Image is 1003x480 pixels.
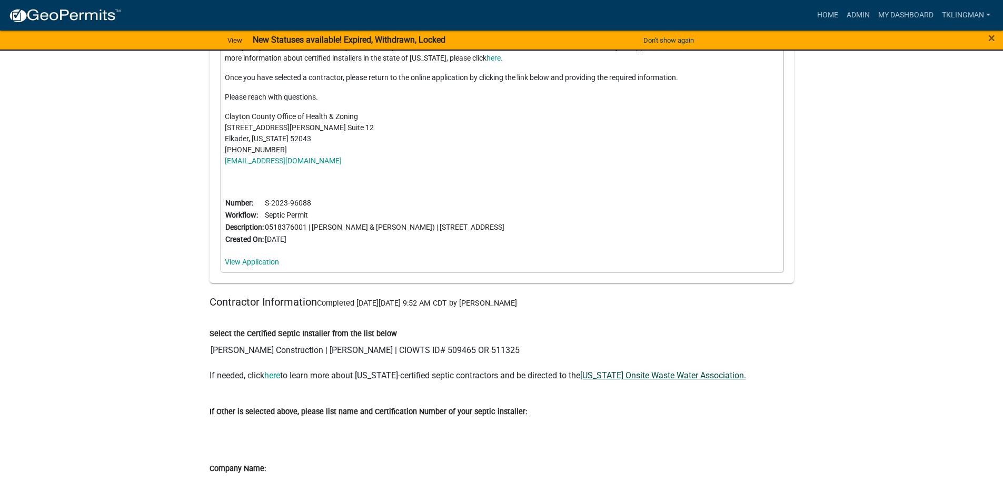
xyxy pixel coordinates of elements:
[225,156,342,165] a: [EMAIL_ADDRESS][DOMAIN_NAME]
[938,5,995,25] a: tklingman
[225,235,264,243] b: Created On:
[225,211,258,219] b: Workflow:
[486,54,503,62] a: here.
[225,223,264,231] b: Description:
[842,5,874,25] a: Admin
[225,199,253,207] b: Number:
[988,32,995,44] button: Close
[210,296,794,308] h5: Contractor Information
[225,111,779,166] p: Clayton County Office of Health & Zoning [STREET_ADDRESS][PERSON_NAME] Suite 12 Elkader, [US_STAT...
[580,370,746,380] a: [US_STATE] Onsite Waste Water Association.
[210,330,397,338] label: Select the Certified Septic Installer from the list below
[210,369,794,382] p: If needed, click to learn more about [US_STATE]-certified septic contractors and be directed to the
[253,35,445,45] strong: New Statuses available! Expired, Withdrawn, Locked
[223,32,246,49] a: View
[225,42,779,64] p: All septic systems must be installed by a certified septic contractor, and the contractor informa...
[264,221,505,233] td: 0518376001 | [PERSON_NAME] & [PERSON_NAME]) | [STREET_ADDRESS]
[988,31,995,45] span: ×
[210,408,527,416] label: If Other is selected above, please list name and Certification Number of your septic installer:
[264,209,505,221] td: Septic Permit
[225,92,779,103] p: Please reach with questions.
[317,299,517,308] span: Completed [DATE][DATE] 9:52 AM CDT by [PERSON_NAME]
[225,258,279,266] a: View Application
[225,72,779,83] p: Once you have selected a contractor, please return to the online application by clicking the link...
[264,233,505,246] td: [DATE]
[210,465,266,473] label: Company Name:
[264,197,505,209] td: S-2023-96088
[813,5,842,25] a: Home
[264,370,280,380] a: here
[639,32,698,49] button: Don't show again
[874,5,938,25] a: My Dashboard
